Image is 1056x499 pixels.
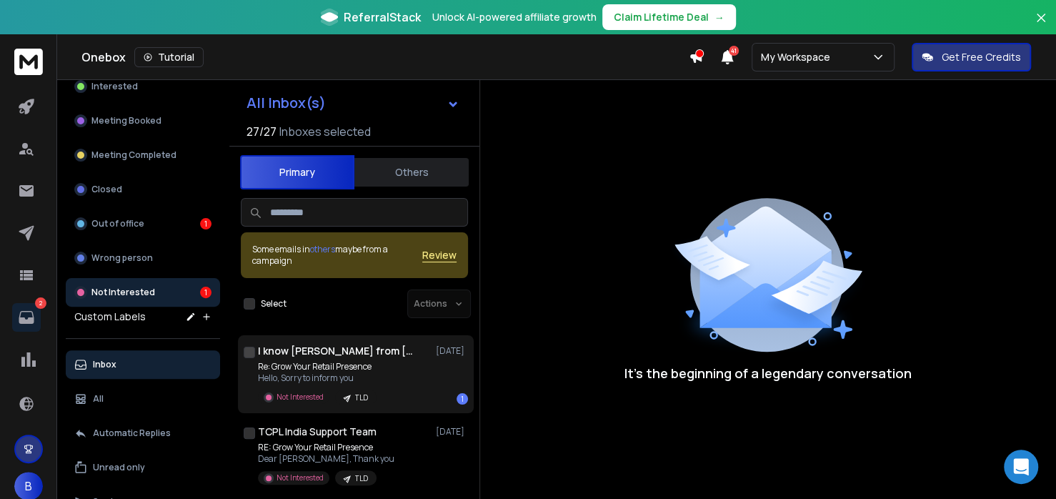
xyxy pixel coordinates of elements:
h1: TCPL India Support Team [258,425,377,439]
p: My Workspace [761,50,836,64]
button: Review [422,248,457,262]
p: Inbox [93,359,116,370]
p: Out of office [91,218,144,229]
p: Meeting Booked [91,115,161,127]
div: Onebox [81,47,689,67]
h3: Custom Labels [74,310,146,324]
button: All Inbox(s) [235,89,471,117]
p: [DATE] [436,345,468,357]
p: Not Interested [277,473,324,483]
p: 2 [35,297,46,309]
span: 27 / 27 [246,123,277,140]
button: Interested [66,72,220,101]
p: Re: Grow Your Retail Presence [258,361,377,372]
p: Dear [PERSON_NAME], Thank you [258,453,394,465]
span: ReferralStack [344,9,421,26]
button: All [66,385,220,413]
button: Meeting Booked [66,107,220,135]
p: TLD [355,473,368,484]
p: Not Interested [91,287,155,298]
h1: All Inbox(s) [246,96,326,110]
button: Claim Lifetime Deal→ [602,4,736,30]
h3: Inboxes selected [279,123,371,140]
p: RE: Grow Your Retail Presence [258,442,394,453]
div: Some emails in maybe from a campaign [252,244,422,267]
p: Get Free Credits [942,50,1021,64]
span: → [714,10,724,24]
a: 2 [12,303,41,332]
h1: I know [PERSON_NAME] from [GEOGRAPHIC_DATA] [258,344,415,358]
p: TLD [355,392,368,403]
div: 1 [200,218,211,229]
p: Hello, Sorry to inform you [258,372,377,384]
p: All [93,393,104,405]
button: Wrong person [66,244,220,272]
button: Tutorial [134,47,204,67]
button: Get Free Credits [912,43,1031,71]
p: Not Interested [277,392,324,402]
button: Closed [66,175,220,204]
button: Out of office1 [66,209,220,238]
button: Primary [240,155,354,189]
p: It’s the beginning of a legendary conversation [624,363,912,383]
div: 1 [457,393,468,405]
div: 1 [200,287,211,298]
div: Open Intercom Messenger [1004,450,1038,484]
p: Wrong person [91,252,153,264]
button: Others [354,157,469,188]
p: Closed [91,184,122,195]
button: Unread only [66,453,220,482]
p: [DATE] [436,426,468,438]
p: Interested [91,81,138,92]
span: others [310,243,335,255]
button: Close banner [1032,9,1050,43]
p: Meeting Completed [91,149,176,161]
button: Automatic Replies [66,419,220,448]
button: Inbox [66,350,220,379]
p: Unread only [93,462,145,473]
button: Not Interested1 [66,278,220,307]
span: 41 [729,46,739,56]
p: Unlock AI-powered affiliate growth [432,10,597,24]
p: Automatic Replies [93,428,171,439]
button: Meeting Completed [66,141,220,169]
label: Select [261,298,287,310]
